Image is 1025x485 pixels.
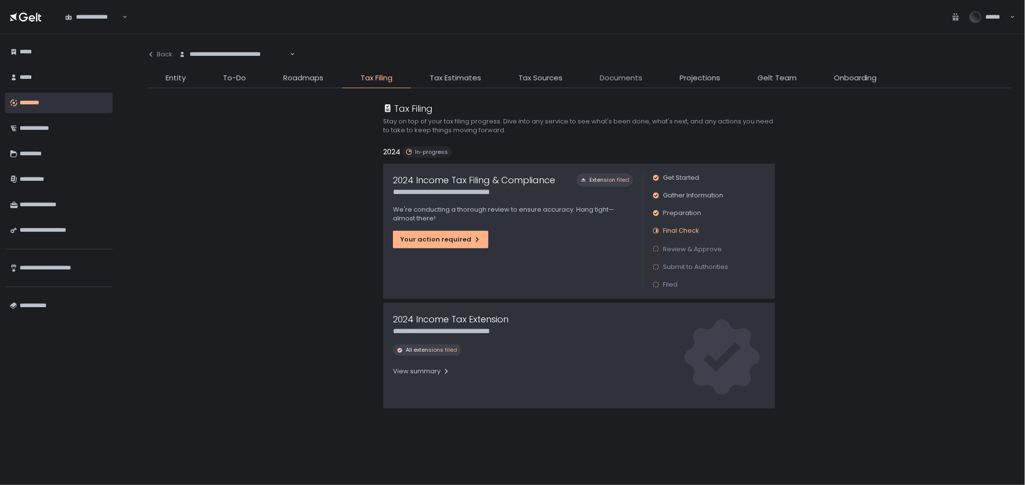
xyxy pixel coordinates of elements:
[147,50,172,59] div: Back
[406,346,457,354] span: All extensions filed
[400,235,481,244] div: Your action required
[283,73,323,84] span: Roadmaps
[393,173,555,187] h1: 2024 Income Tax Filing & Compliance
[663,226,699,235] span: Final Check
[415,148,448,156] span: In-progress
[393,367,450,376] div: View summary
[663,244,722,254] span: Review & Approve
[361,73,392,84] span: Tax Filing
[834,73,877,84] span: Onboarding
[663,263,728,271] span: Submit to Authorities
[663,209,701,218] span: Preparation
[663,191,723,200] span: Gather Information
[757,73,797,84] span: Gelt Team
[600,73,642,84] span: Documents
[383,117,775,135] h2: Stay on top of your tax filing progress. Dive into any service to see what's been done, what's ne...
[147,44,172,65] button: Back
[589,176,629,184] span: Extension filed
[680,73,720,84] span: Projections
[383,102,433,115] div: Tax Filing
[223,73,246,84] span: To-Do
[518,73,562,84] span: Tax Sources
[393,364,450,379] button: View summary
[393,231,488,248] button: Your action required
[172,44,295,65] div: Search for option
[663,173,699,182] span: Get Started
[121,12,122,22] input: Search for option
[166,73,186,84] span: Entity
[430,73,481,84] span: Tax Estimates
[59,6,127,27] div: Search for option
[383,146,400,158] h2: 2024
[393,313,509,326] h1: 2024 Income Tax Extension
[663,280,678,289] span: Filed
[393,205,633,223] p: We're conducting a thorough review to ensure accuracy. Hang tight—almost there!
